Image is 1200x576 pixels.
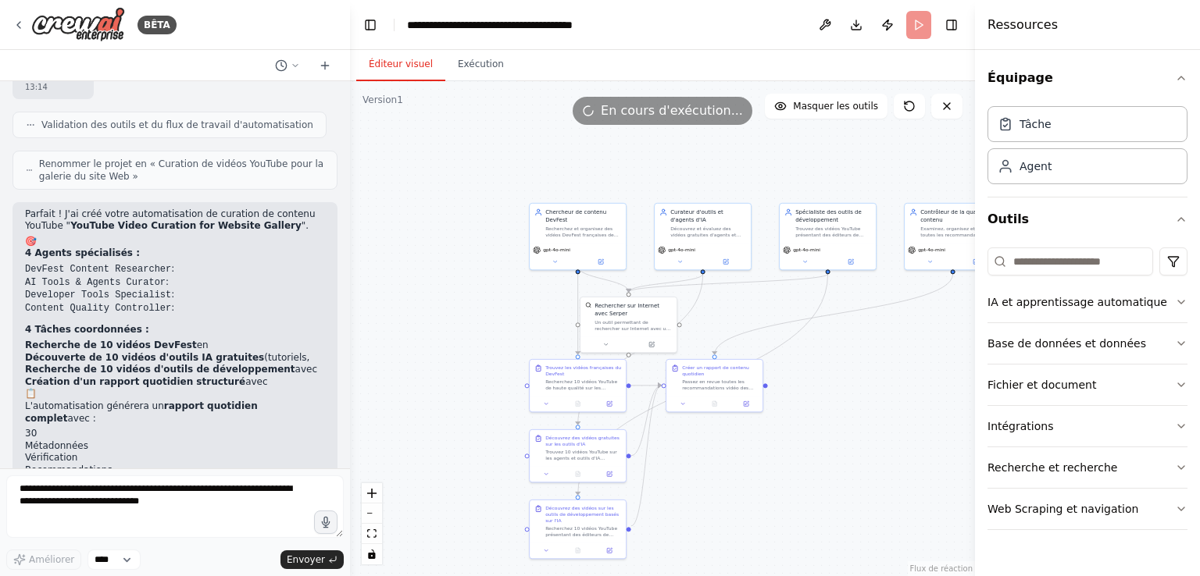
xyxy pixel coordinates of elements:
[197,340,209,350] font: en
[287,554,325,565] font: Envoyer
[987,56,1187,100] button: Équipage
[314,510,337,534] button: Cliquez pour exprimer votre idée d'automatisation
[359,14,381,36] button: Masquer la barre latérale gauche
[910,564,973,573] a: Attribution de React Flow
[987,282,1187,322] button: IA et apprentissage automatique
[529,203,627,271] div: Chercheur de contenu DevFestRecherchez et organisez des vidéos DevFest françaises de haute qualit...
[362,544,382,564] button: activer l'interactivité
[545,449,621,548] font: Trouvez 10 vidéos YouTube sur les agents et outils d'IA gratuits. Privilégiez les tutoriels, les ...
[269,56,306,75] button: Passer au chat précédent
[904,203,1002,271] div: Contrôleur de la qualité du contenuExaminez, organisez et validez toutes les recommandations vidé...
[561,399,594,408] button: Aucune sortie disponible
[25,277,166,288] code: AI Tools & Agents Curator
[171,302,174,313] font: :
[545,226,619,268] font: Recherchez et organisez des vidéos DevFest françaises de haute qualité sur YouTube, garantissant ...
[25,290,171,300] code: Developer Tools Specialist
[39,158,323,182] font: Renommer le projet en « Curation de vidéos YouTube pour la galerie du site Web »
[698,399,730,408] button: Aucune sortie disponible
[362,483,382,564] div: Contrôles de React Flow
[171,289,174,300] font: :
[545,364,621,376] font: Trouvez les vidéos françaises du DevFest
[574,266,582,354] g: Edge from 93174b16-6c51-4113-9433-19e4a6287901 to 1f6a916b-6f49-449b-972d-d96f426b9a8a
[171,263,174,274] font: :
[41,119,313,130] font: Validation des outils et du flux de travail d'automatisation
[987,447,1187,488] button: Recherche et recherche
[25,324,149,335] font: 4 Tâches coordonnées :
[362,483,382,503] button: zoom avant
[545,209,606,223] font: Chercheur de contenu DevFest
[25,364,295,375] font: Recherche de 10 vidéos d'outils de développement
[596,469,623,478] button: Ouvrir dans le panneau latéral
[920,209,994,223] font: Contrôleur de la qualité du contenu
[245,376,267,387] font: avec
[561,469,594,478] button: Aucune sortie disponible
[596,399,623,408] button: Ouvrir dans le panneau latéral
[369,59,433,69] font: Éditeur visuel
[362,94,397,105] font: Version
[25,236,37,247] font: 🎯
[668,247,695,253] font: gpt-4o-mini
[25,400,258,424] font: rapport quotidien complet
[580,297,677,354] div: SerperDevToolRechercher sur Internet avec SerperUn outil permettant de rechercher sur Internet av...
[987,212,1029,226] font: Outils
[666,359,763,412] div: Créer un rapport de contenu quotidienPassez en revue toutes les recommandations vidéo des trois a...
[987,503,1138,515] font: Web Scraping et navigation
[625,274,832,292] g: Edge from 47c4822e-a865-46f5-8e54-25f2b3df52b9 to f019fdd4-f152-4a90-a7f2-5c6e45bd2067
[1020,160,1052,172] font: Agent
[631,382,662,530] g: Edge from 94642008-000a-4817-b50b-8e4de2035542 to 7f125f3c-7f77-4a54-8743-e825bdd60d72
[25,303,171,314] code: Content Quality Controller
[25,208,316,232] font: Parfait ! J'ai créé votre automatisation de curation de contenu YouTube "
[987,461,1117,474] font: Recherche et recherche
[280,550,344,569] button: Envoyer
[545,435,620,446] font: Découvrez des vidéos gratuites sur les outils d'IA
[312,56,337,75] button: Démarrer une nouvelle discussion
[987,17,1058,32] font: Ressources
[987,70,1053,85] font: Équipage
[458,59,504,69] font: Exécution
[765,94,887,119] button: Masquer les outils
[25,376,245,387] font: Création d'un rapport quotidien structuré
[704,257,748,266] button: Ouvrir dans le panneau latéral
[631,382,662,389] g: Edge from 1f6a916b-6f49-449b-972d-d96f426b9a8a to 7f125f3c-7f77-4a54-8743-e825bdd60d72
[987,364,1187,405] button: Fichier et document
[585,302,591,308] img: SerperDevTool
[529,359,627,412] div: Trouvez les vidéos françaises du DevFestRecherchez 10 vidéos YouTube de haute qualité sur les évé...
[166,276,169,287] font: :
[543,247,570,253] font: gpt-4o-mini
[362,503,382,524] button: zoom arrière
[25,428,37,439] font: 30
[25,264,171,275] code: DevFest Content Researcher
[829,257,873,266] button: Ouvrir dans le panneau latéral
[362,524,382,544] button: vue d'ajustement
[25,440,88,451] font: Métadonnées
[987,323,1187,364] button: Base de données et données
[595,303,659,317] font: Rechercher sur Internet avec Serper
[302,220,309,231] font: ".
[987,241,1187,542] div: Outils
[264,352,309,363] font: (tutoriels,
[25,352,264,363] font: Découverte de 10 vidéos d'outils IA gratuites
[654,203,752,271] div: Curateur d'outils et d'agents d'IADécouvrez et évaluez des vidéos gratuites d'agents et d'outils ...
[793,247,820,253] font: gpt-4o-mini
[987,420,1053,432] font: Intégrations
[631,382,662,460] g: Edge from 3191f3b5-8497-463f-ae77-c0f09d8b0afc to 7f125f3c-7f77-4a54-8743-e825bdd60d72
[545,379,620,490] font: Recherchez 10 vidéos YouTube de haute qualité sur les événements DevFest en français. Recherchez ...
[545,505,619,523] font: Découvrez des vidéos sur les outils de développement basés sur l'IA
[795,226,871,268] font: Trouvez des vidéos YouTube présentant des éditeurs de code et des outils de développement avec in...
[407,17,583,33] nav: fil d'Ariane
[29,554,74,565] font: Améliorer
[910,564,973,573] font: Flux de réaction
[25,400,164,411] font: L'automatisation générera un
[670,226,745,268] font: Découvrez et évaluez des vidéos gratuites d'agents et d'outils d'IA sur YouTube, en vous concentr...
[6,549,81,570] button: Améliorer
[31,7,125,42] img: Logo
[295,364,317,375] font: avec
[397,94,403,105] font: 1
[941,14,962,36] button: Masquer la barre latérale droite
[70,220,302,231] font: YouTube Video Curation for Website Gallery
[987,197,1187,241] button: Outils
[987,406,1187,446] button: Intégrations
[630,340,674,349] button: Ouvrir dans le panneau latéral
[793,101,878,112] font: Masquer les outils
[579,257,623,266] button: Ouvrir dans le panneau latéral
